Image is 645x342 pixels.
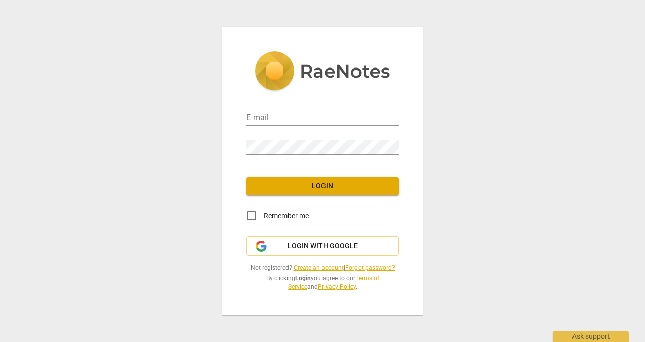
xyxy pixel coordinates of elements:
img: 5ac2273c67554f335776073100b6d88f.svg [255,51,390,93]
button: Login [246,177,399,195]
span: Remember me [264,211,309,221]
span: Login with Google [288,241,358,251]
span: Login [255,181,390,191]
button: Login with Google [246,236,399,256]
a: Forgot password? [345,264,395,271]
span: Not registered? | [246,264,399,272]
span: By clicking you agree to our and . [246,274,399,291]
a: Privacy Policy [318,283,356,290]
div: Ask support [553,331,629,342]
a: Create an account [294,264,344,271]
b: Login [295,275,311,282]
a: Terms of Service [288,275,379,290]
